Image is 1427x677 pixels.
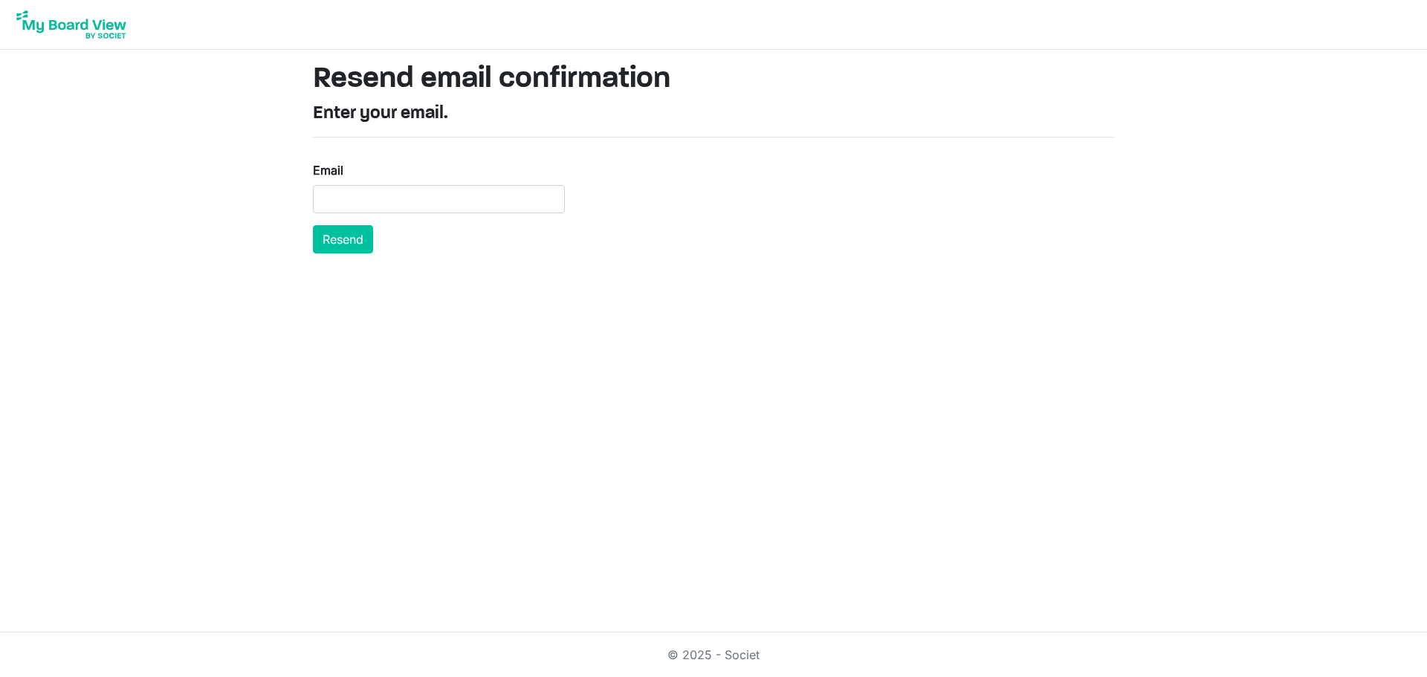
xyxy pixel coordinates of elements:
h1: Resend email confirmation [313,62,1114,97]
a: © 2025 - Societ [667,647,760,662]
label: Email [313,161,343,179]
h4: Enter your email. [313,103,1114,125]
img: My Board View Logo [12,6,131,43]
button: Resend [313,225,373,253]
